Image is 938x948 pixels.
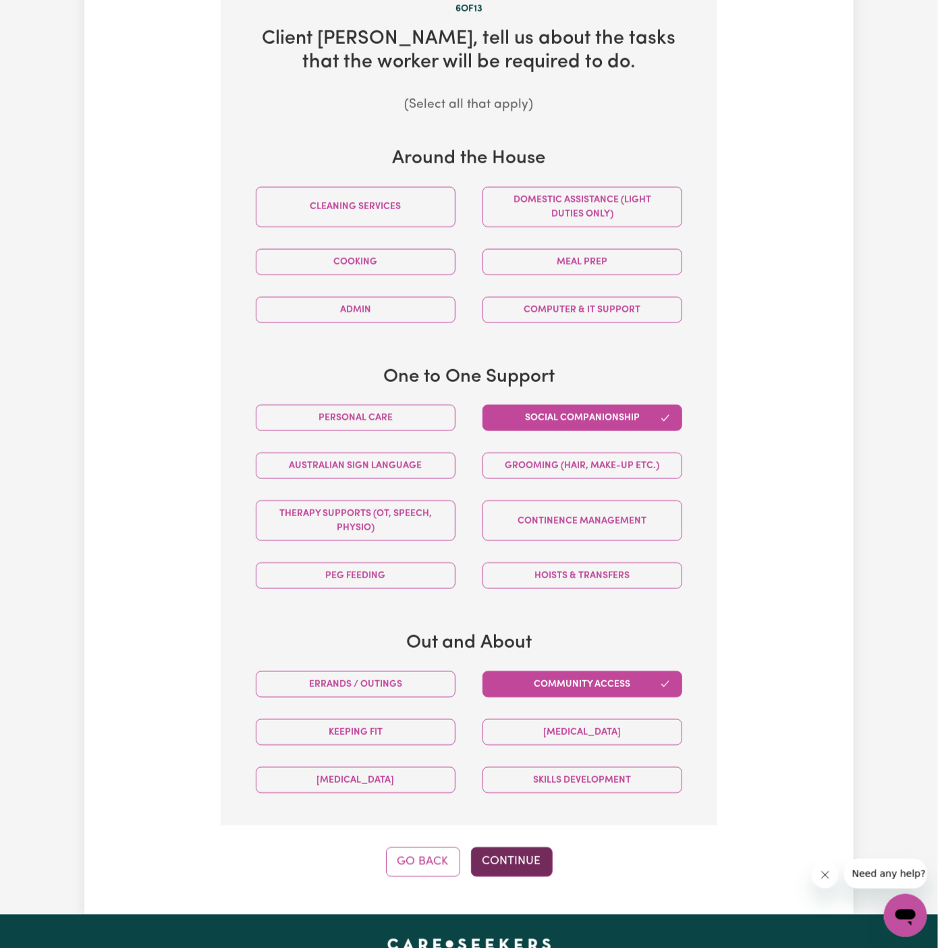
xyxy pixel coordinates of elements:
button: Go Back [386,847,460,877]
h2: Client [PERSON_NAME] , tell us about the tasks that the worker will be required to do. [242,28,696,74]
button: Social companionship [482,405,682,431]
button: Hoists & transfers [482,563,682,589]
button: Personal care [256,405,456,431]
button: Domestic assistance (light duties only) [482,187,682,227]
button: PEG feeding [256,563,456,589]
button: Meal prep [482,249,682,275]
button: Australian Sign Language [256,453,456,479]
h3: One to One Support [242,366,696,389]
p: (Select all that apply) [242,96,696,115]
button: Community access [482,671,682,698]
button: Errands / Outings [256,671,456,698]
button: Cleaning services [256,187,456,227]
button: Continence management [482,501,682,541]
button: [MEDICAL_DATA] [256,767,456,793]
button: Cooking [256,249,456,275]
button: Continue [471,847,553,877]
h3: Out and About [242,632,696,655]
div: 6 of 13 [242,2,696,17]
h3: Around the House [242,148,696,171]
button: Keeping fit [256,719,456,746]
button: Computer & IT Support [482,297,682,323]
button: [MEDICAL_DATA] [482,719,682,746]
button: Skills Development [482,767,682,793]
button: Grooming (hair, make-up etc.) [482,453,682,479]
button: Therapy Supports (OT, speech, physio) [256,501,456,541]
iframe: Message from company [844,859,927,889]
button: Admin [256,297,456,323]
iframe: Button to launch messaging window [884,894,927,937]
iframe: Close message [812,862,839,889]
